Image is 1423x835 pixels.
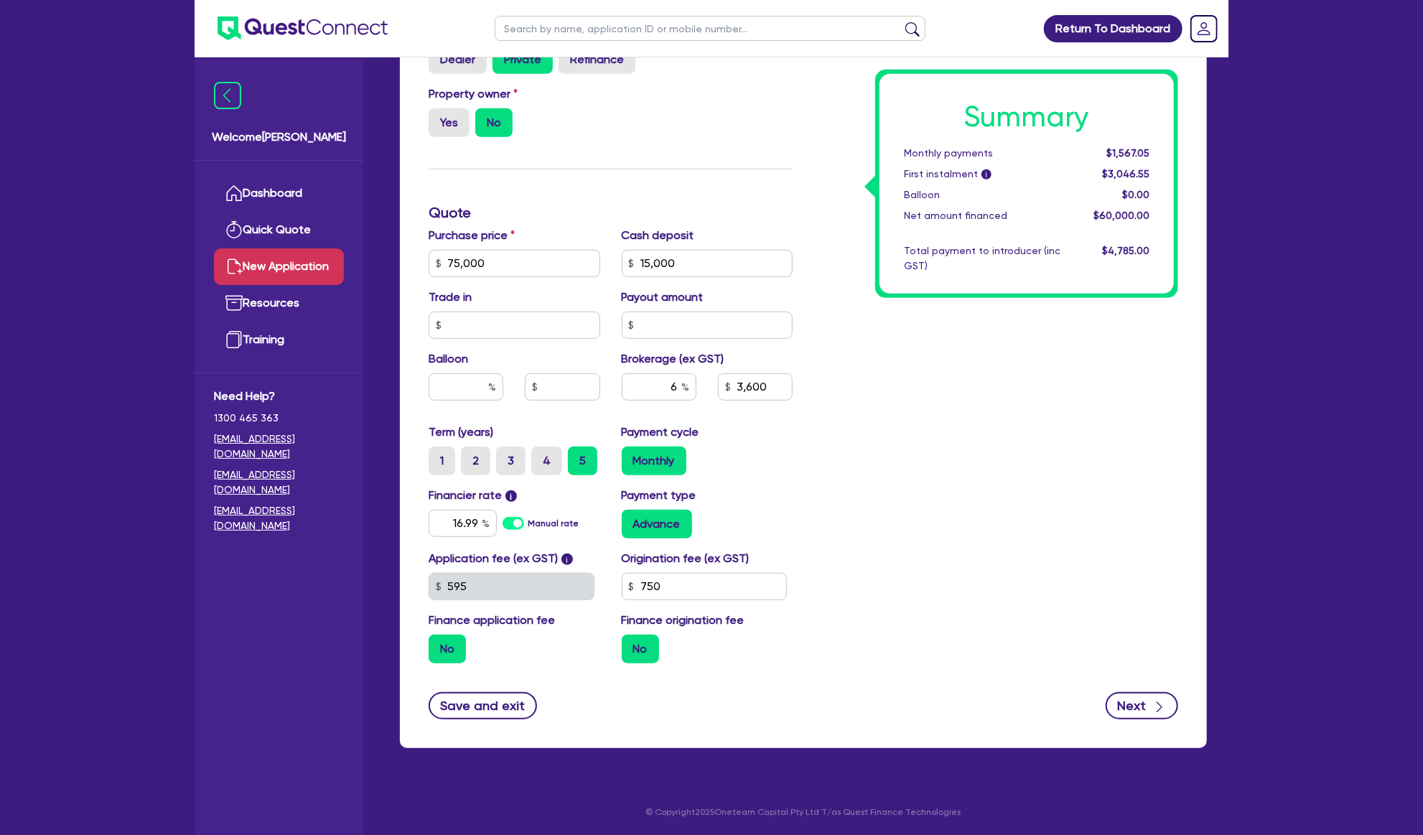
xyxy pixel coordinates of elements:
span: $3,046.55 [1102,167,1149,179]
input: Search by name, application ID or mobile number... [495,16,925,41]
label: Payment cycle [622,424,699,441]
label: Yes [429,108,470,137]
div: Balloon [893,187,1071,202]
label: Balloon [429,350,468,368]
label: Manual rate [528,517,579,530]
label: 3 [496,447,526,475]
label: Refinance [559,45,635,74]
label: Brokerage (ex GST) [622,350,724,368]
img: new-application [225,258,243,275]
label: Dealer [429,45,487,74]
span: $0.00 [1122,188,1149,200]
label: 1 [429,447,455,475]
label: Payment type [622,487,696,504]
img: icon-menu-close [214,82,241,109]
h3: Quote [429,204,793,221]
label: 2 [461,447,490,475]
label: No [429,635,466,663]
div: Net amount financed [893,207,1071,223]
span: 1300 465 363 [214,411,344,426]
div: First instalment [893,166,1071,181]
img: training [225,331,243,348]
a: New Application [214,248,344,285]
label: Private [493,45,553,74]
a: Dashboard [214,175,344,212]
span: Welcome [PERSON_NAME] [212,129,346,146]
label: Purchase price [429,227,515,244]
label: 4 [531,447,562,475]
label: Payout amount [622,289,704,306]
label: Financier rate [429,487,517,504]
a: [EMAIL_ADDRESS][DOMAIN_NAME] [214,503,344,533]
label: Cash deposit [622,227,694,244]
label: Advance [622,510,692,538]
label: Application fee (ex GST) [429,550,558,567]
img: resources [225,294,243,312]
a: Resources [214,285,344,322]
a: Return To Dashboard [1044,15,1182,42]
img: quest-connect-logo-blue [218,17,388,40]
span: Need Help? [214,388,344,405]
a: [EMAIL_ADDRESS][DOMAIN_NAME] [214,432,344,462]
label: No [475,108,513,137]
label: 5 [568,447,597,475]
label: No [622,635,659,663]
a: [EMAIL_ADDRESS][DOMAIN_NAME] [214,467,344,498]
a: Dropdown toggle [1185,10,1223,47]
button: Next [1106,692,1178,719]
span: $60,000.00 [1093,209,1149,220]
label: Trade in [429,289,472,306]
span: i [505,490,517,502]
img: quick-quote [225,221,243,238]
p: © Copyright 2025 Oneteam Capital Pty Ltd T/as Quest Finance Technologies [390,806,1217,818]
span: $4,785.00 [1102,244,1149,256]
div: Total payment to introducer (inc GST) [893,243,1071,273]
label: Monthly [622,447,686,475]
button: Save and exit [429,692,537,719]
span: i [981,169,992,179]
span: $1,567.05 [1106,146,1149,158]
div: Monthly payments [893,145,1071,160]
label: Term (years) [429,424,493,441]
label: Origination fee (ex GST) [622,550,750,567]
label: Property owner [429,85,518,103]
h1: Summary [904,99,1149,134]
label: Finance origination fee [622,612,745,629]
label: Finance application fee [429,612,555,629]
a: Training [214,322,344,358]
a: Quick Quote [214,212,344,248]
span: i [561,554,573,565]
